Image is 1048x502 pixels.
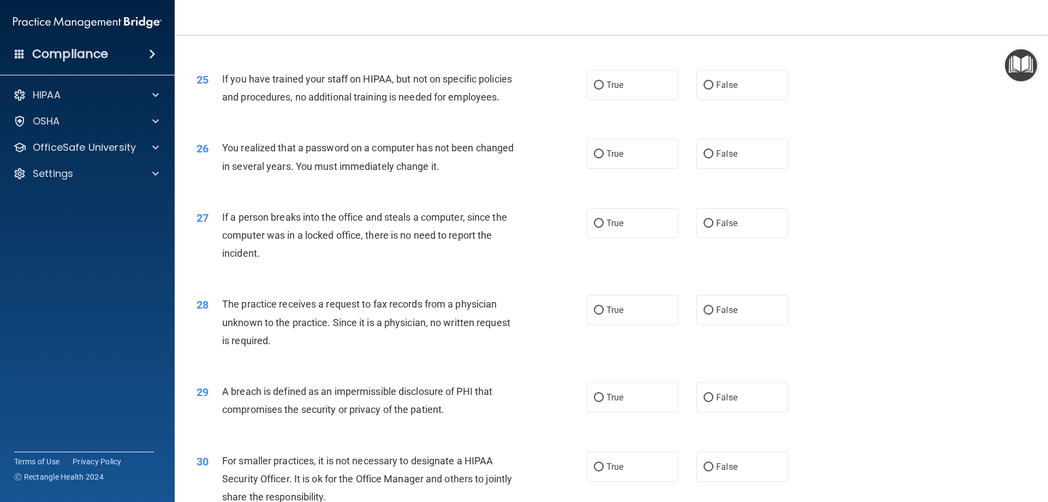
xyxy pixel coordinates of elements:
[196,455,209,468] span: 30
[196,73,209,86] span: 25
[33,88,61,102] p: HIPAA
[716,305,737,315] span: False
[13,115,159,128] a: OSHA
[222,298,510,346] span: The practice receives a request to fax records from a physician unknown to the practice. Since it...
[594,394,604,402] input: True
[14,471,104,482] span: Ⓒ Rectangle Health 2024
[594,463,604,471] input: True
[716,462,737,472] span: False
[73,456,122,467] a: Privacy Policy
[33,141,136,154] p: OfficeSafe University
[222,142,514,172] span: You realized that a password on a computer has not been changed in several years. You must immedi...
[606,80,623,90] span: True
[222,73,512,103] span: If you have trained your staff on HIPAA, but not on specific policies and procedures, no addition...
[1005,49,1037,81] button: Open Resource Center
[13,11,162,33] img: PMB logo
[606,218,623,228] span: True
[716,392,737,403] span: False
[222,211,507,259] span: If a person breaks into the office and steals a computer, since the computer was in a locked offi...
[33,167,73,180] p: Settings
[606,149,623,159] span: True
[606,462,623,472] span: True
[594,306,604,315] input: True
[704,220,713,228] input: False
[716,80,737,90] span: False
[606,392,623,403] span: True
[196,211,209,225] span: 27
[13,88,159,102] a: HIPAA
[222,386,492,415] span: A breach is defined as an impermissible disclosure of PHI that compromises the security or privac...
[606,305,623,315] span: True
[704,394,713,402] input: False
[196,298,209,311] span: 28
[196,142,209,155] span: 26
[704,306,713,315] input: False
[716,149,737,159] span: False
[704,463,713,471] input: False
[13,167,159,180] a: Settings
[594,150,604,158] input: True
[594,81,604,90] input: True
[716,218,737,228] span: False
[704,81,713,90] input: False
[13,141,159,154] a: OfficeSafe University
[14,456,59,467] a: Terms of Use
[33,115,60,128] p: OSHA
[594,220,604,228] input: True
[704,150,713,158] input: False
[196,386,209,399] span: 29
[32,46,108,62] h4: Compliance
